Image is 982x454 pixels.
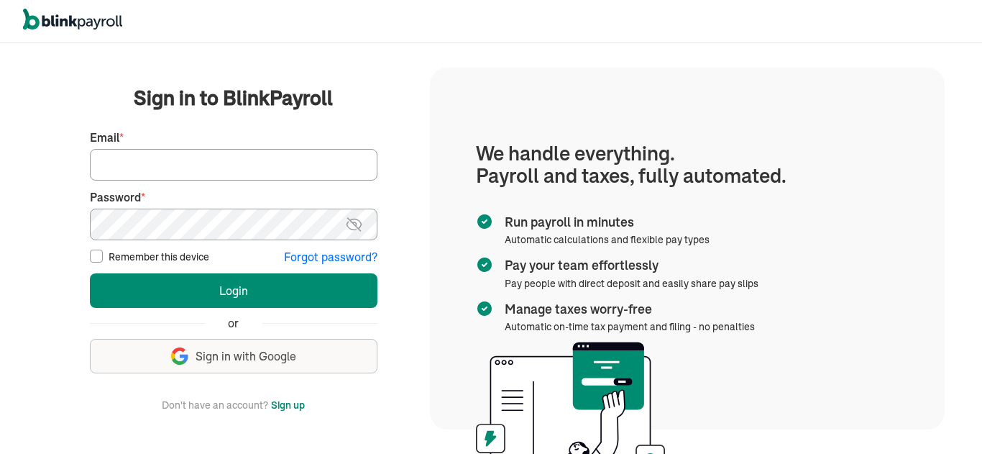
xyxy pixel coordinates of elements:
label: Email [90,130,377,146]
span: Manage taxes worry-free [505,300,749,319]
span: or [228,315,239,332]
img: google [171,348,188,365]
img: checkmark [476,256,493,273]
input: Your email address [90,149,377,181]
img: logo [23,9,122,30]
span: Sign in with Google [196,348,296,365]
span: Don't have an account? [162,396,268,414]
img: checkmark [476,213,493,230]
h1: We handle everything. Payroll and taxes, fully automated. [476,142,899,187]
span: Automatic calculations and flexible pay types [505,233,710,246]
span: Sign in to BlinkPayroll [134,83,333,112]
span: Run payroll in minutes [505,213,704,232]
span: Automatic on-time tax payment and filing - no penalties [505,320,755,333]
img: checkmark [476,300,493,317]
label: Password [90,189,377,206]
button: Sign in with Google [90,339,377,373]
span: Pay your team effortlessly [505,256,753,275]
iframe: Chat Widget [910,385,982,454]
button: Login [90,273,377,308]
span: Pay people with direct deposit and easily share pay slips [505,277,758,290]
button: Forgot password? [284,249,377,265]
img: eye [345,216,363,233]
button: Sign up [271,396,305,414]
label: Remember this device [109,250,209,264]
